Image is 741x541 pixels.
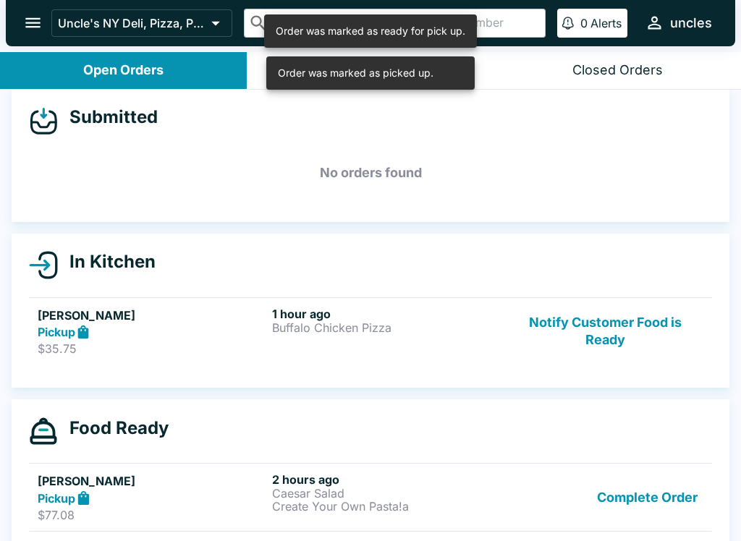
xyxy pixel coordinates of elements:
[580,16,588,30] p: 0
[639,7,718,38] button: uncles
[58,16,206,30] p: Uncle's NY Deli, Pizza, Pasta & Subs
[507,307,703,357] button: Notify Customer Food is Ready
[38,341,266,356] p: $35.75
[83,62,164,79] div: Open Orders
[590,16,622,30] p: Alerts
[58,417,169,439] h4: Food Ready
[51,9,232,37] button: Uncle's NY Deli, Pizza, Pasta & Subs
[670,14,712,32] div: uncles
[38,325,75,339] strong: Pickup
[29,297,712,365] a: [PERSON_NAME]Pickup$35.751 hour agoBuffalo Chicken PizzaNotify Customer Food is Ready
[272,487,501,500] p: Caesar Salad
[591,472,703,522] button: Complete Order
[38,491,75,506] strong: Pickup
[272,307,501,321] h6: 1 hour ago
[58,251,156,273] h4: In Kitchen
[38,472,266,490] h5: [PERSON_NAME]
[272,321,501,334] p: Buffalo Chicken Pizza
[272,500,501,513] p: Create Your Own Pasta!a
[572,62,663,79] div: Closed Orders
[38,508,266,522] p: $77.08
[29,147,712,199] h5: No orders found
[58,106,158,128] h4: Submitted
[29,463,712,531] a: [PERSON_NAME]Pickup$77.082 hours agoCaesar SaladCreate Your Own Pasta!aComplete Order
[278,61,433,85] div: Order was marked as picked up.
[272,472,501,487] h6: 2 hours ago
[14,4,51,41] button: open drawer
[38,307,266,324] h5: [PERSON_NAME]
[276,19,465,43] div: Order was marked as ready for pick up.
